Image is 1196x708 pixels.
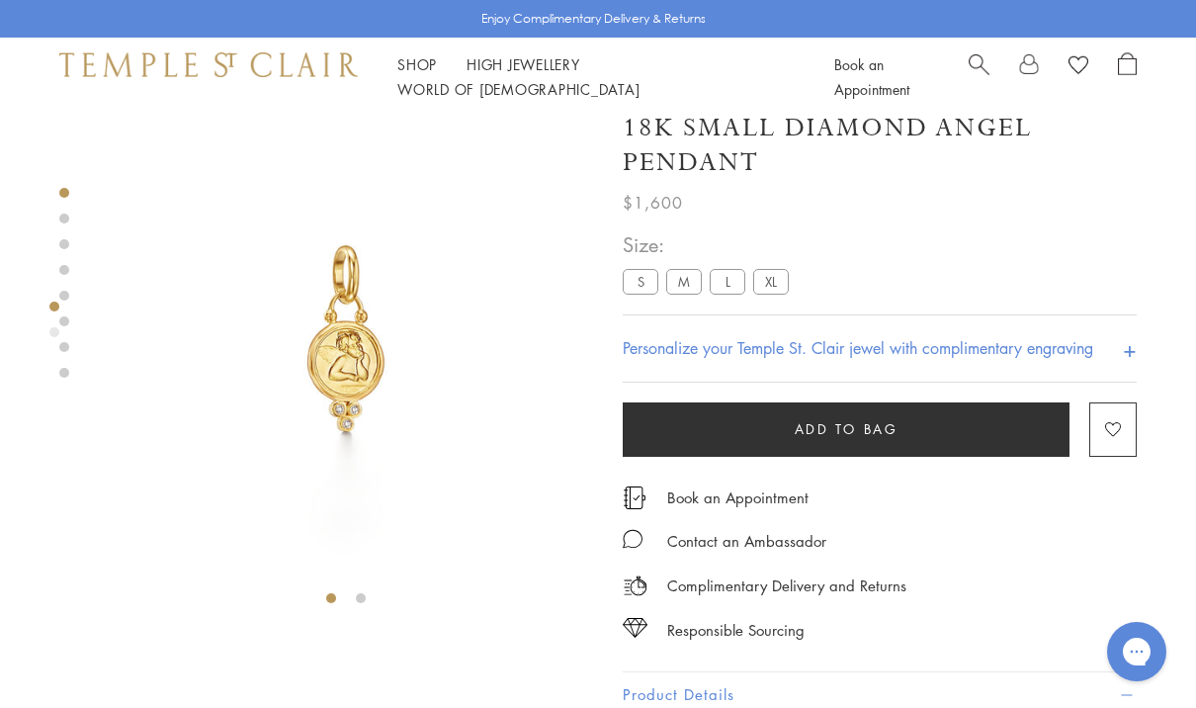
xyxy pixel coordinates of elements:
a: Book an Appointment [834,54,909,99]
label: S [623,269,658,294]
label: L [710,269,745,294]
h1: 18K Small Diamond Angel Pendant [623,111,1137,180]
a: Open Shopping Bag [1118,52,1137,102]
p: Complimentary Delivery and Returns [667,574,906,598]
label: XL [753,269,789,294]
img: AP10-DIGRN [99,91,593,585]
span: $1,600 [623,190,683,216]
span: Add to bag [795,418,898,440]
h4: + [1123,330,1137,367]
div: Product gallery navigation [49,297,59,353]
img: Temple St. Clair [59,52,358,76]
a: Book an Appointment [667,487,809,508]
img: icon_delivery.svg [623,574,647,598]
a: Search [969,52,989,102]
a: World of [DEMOGRAPHIC_DATA]World of [DEMOGRAPHIC_DATA] [397,79,640,99]
nav: Main navigation [397,52,790,102]
label: M [666,269,702,294]
div: Responsible Sourcing [667,618,805,643]
span: Size: [623,228,797,261]
p: Enjoy Complimentary Delivery & Returns [481,9,706,29]
button: Add to bag [623,402,1069,457]
img: icon_appointment.svg [623,487,646,509]
div: Contact an Ambassador [667,529,826,554]
iframe: Gorgias live chat messenger [1097,615,1176,688]
a: High JewelleryHigh Jewellery [467,54,580,74]
h4: Personalize your Temple St. Clair jewel with complimentary engraving [623,336,1093,360]
img: icon_sourcing.svg [623,618,647,638]
img: MessageIcon-01_2.svg [623,529,642,549]
a: ShopShop [397,54,437,74]
a: View Wishlist [1068,52,1088,82]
